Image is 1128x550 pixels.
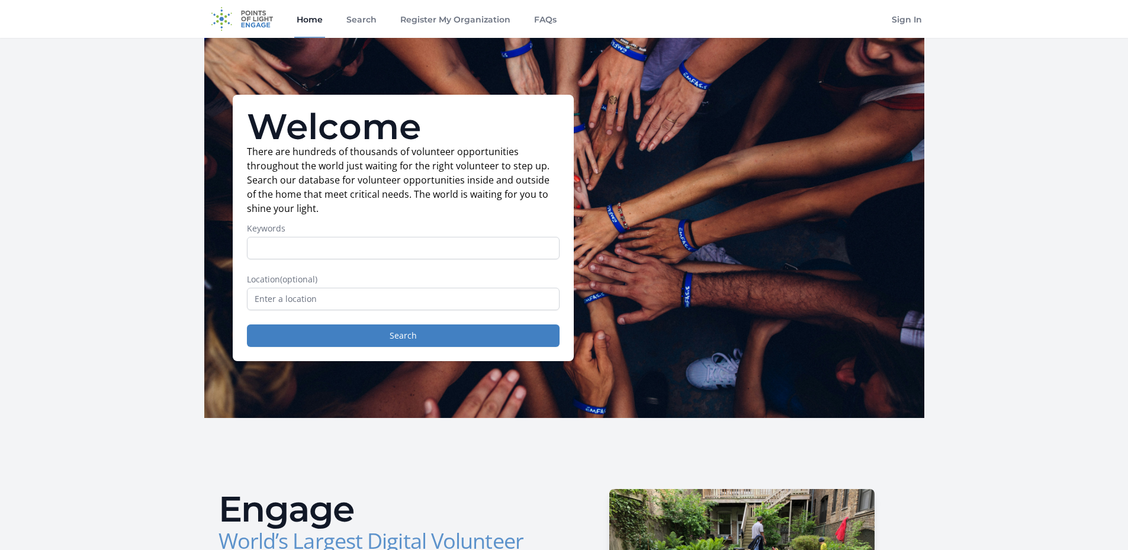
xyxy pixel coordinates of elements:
label: Location [247,274,560,285]
label: Keywords [247,223,560,234]
button: Search [247,324,560,347]
span: (optional) [280,274,317,285]
p: There are hundreds of thousands of volunteer opportunities throughout the world just waiting for ... [247,144,560,216]
h1: Welcome [247,109,560,144]
h2: Engage [218,491,555,527]
input: Enter a location [247,288,560,310]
